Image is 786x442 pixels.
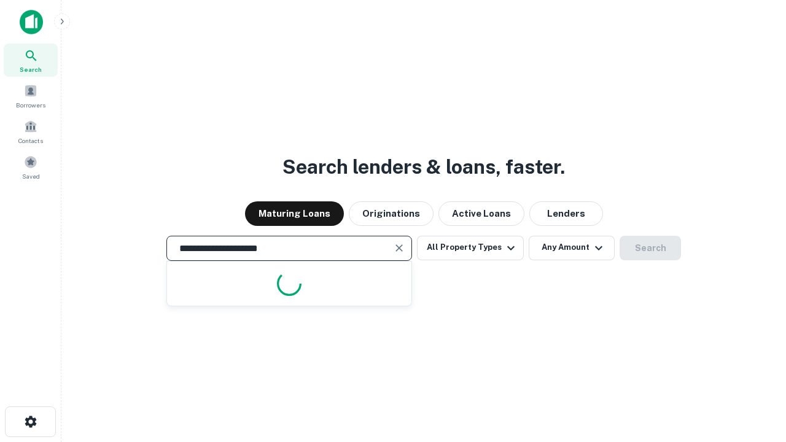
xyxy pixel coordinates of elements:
[725,304,786,363] iframe: Chat Widget
[4,150,58,184] a: Saved
[282,152,565,182] h3: Search lenders & loans, faster.
[20,64,42,74] span: Search
[417,236,524,260] button: All Property Types
[349,201,434,226] button: Originations
[18,136,43,145] span: Contacts
[4,44,58,77] a: Search
[438,201,524,226] button: Active Loans
[529,236,615,260] button: Any Amount
[16,100,45,110] span: Borrowers
[391,239,408,257] button: Clear
[22,171,40,181] span: Saved
[529,201,603,226] button: Lenders
[4,115,58,148] a: Contacts
[4,79,58,112] a: Borrowers
[20,10,43,34] img: capitalize-icon.png
[245,201,344,226] button: Maturing Loans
